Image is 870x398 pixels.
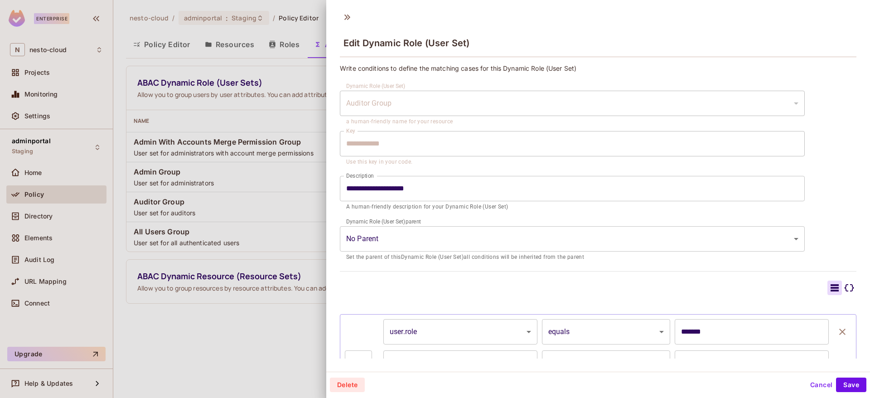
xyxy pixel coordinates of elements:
p: A human-friendly description for your Dynamic Role (User Set) [346,203,798,212]
div: equals [542,319,671,345]
div: equals [542,350,671,376]
button: Delete [330,378,365,392]
span: Edit Dynamic Role (User Set) [343,38,469,49]
div: Without label [340,226,805,252]
p: Use this key in your code. [346,158,798,167]
label: Description [346,172,374,180]
button: Save [836,378,866,392]
div: user.role [383,350,537,376]
p: Set the parent of this Dynamic Role (User Set) all conditions will be inherited from the parent [346,253,798,262]
div: or [345,350,372,376]
p: Write conditions to define the matching cases for this Dynamic Role (User Set) [340,64,856,73]
button: Cancel [807,378,836,392]
div: Without label [340,91,805,116]
label: Dynamic Role (User Set) parent [346,218,421,225]
p: a human-friendly name for your resource [346,117,798,126]
label: Key [346,127,355,135]
div: user.role [383,319,537,345]
label: Dynamic Role (User Set) [346,82,406,90]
